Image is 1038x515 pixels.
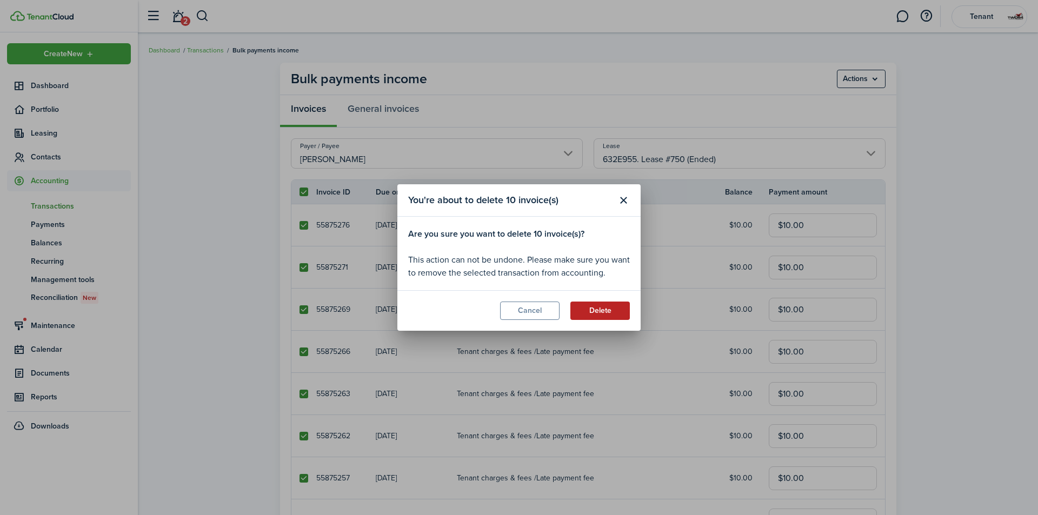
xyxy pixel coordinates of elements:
[614,191,633,210] button: Close modal
[408,228,630,279] div: This action can not be undone. Please make sure you want to remove the selected transaction from ...
[500,302,560,320] button: Cancel
[408,193,558,208] span: You're about to delete 10 invoice(s)
[408,228,584,240] b: Are you sure you want to delete 10 invoice(s)?
[570,302,630,320] button: Delete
